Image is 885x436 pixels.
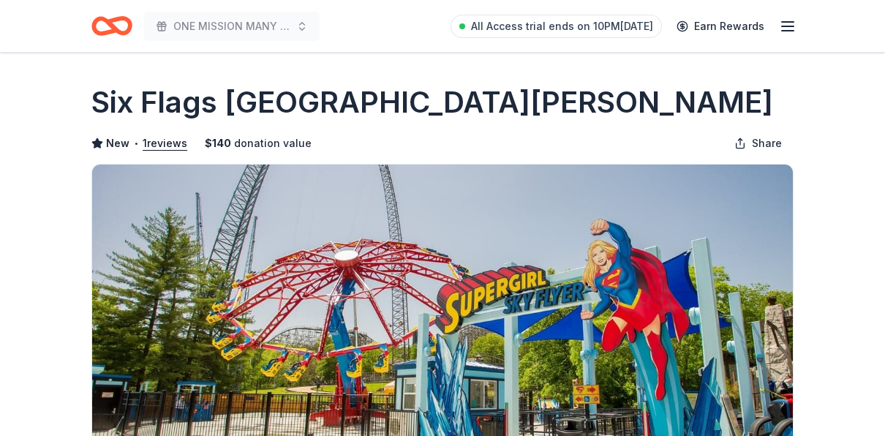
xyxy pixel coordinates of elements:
[134,138,139,149] span: •
[91,9,132,43] a: Home
[668,13,773,40] a: Earn Rewards
[173,18,290,35] span: ONE MISSION MANY MIRACLES
[471,18,653,35] span: All Access trial ends on 10PM[DATE]
[451,15,662,38] a: All Access trial ends on 10PM[DATE]
[143,135,187,152] button: 1reviews
[205,135,231,152] span: $ 140
[106,135,129,152] span: New
[723,129,794,158] button: Share
[234,135,312,152] span: donation value
[144,12,320,41] button: ONE MISSION MANY MIRACLES
[91,82,773,123] h1: Six Flags [GEOGRAPHIC_DATA][PERSON_NAME]
[752,135,782,152] span: Share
